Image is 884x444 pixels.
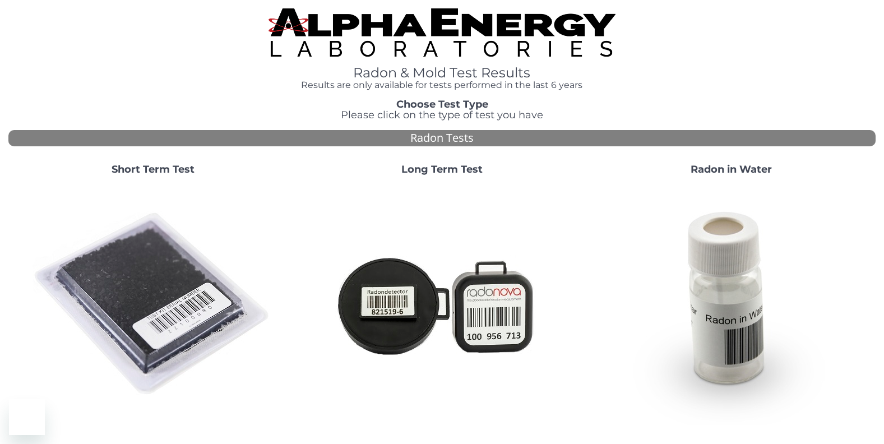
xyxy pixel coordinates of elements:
[269,8,615,57] img: TightCrop.jpg
[396,98,488,110] strong: Choose Test Type
[269,66,615,80] h1: Radon & Mold Test Results
[9,399,45,435] iframe: Button to launch messaging window
[269,80,615,90] h4: Results are only available for tests performed in the last 6 years
[691,163,772,175] strong: Radon in Water
[341,109,543,121] span: Please click on the type of test you have
[8,130,876,146] div: Radon Tests
[610,184,851,425] img: RadoninWater.jpg
[401,163,483,175] strong: Long Term Test
[321,184,562,425] img: Radtrak2vsRadtrak3.jpg
[33,184,274,425] img: ShortTerm.jpg
[112,163,195,175] strong: Short Term Test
